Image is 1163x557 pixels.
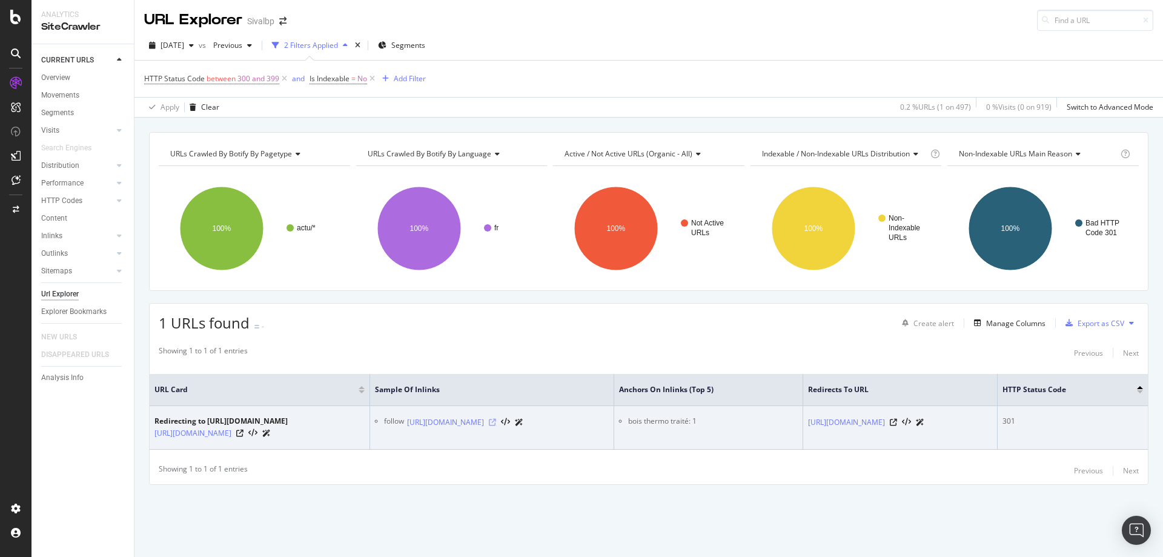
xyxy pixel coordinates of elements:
div: Open Intercom Messenger [1122,516,1151,545]
span: URL Card [154,384,356,395]
div: Inlinks [41,230,62,242]
button: View HTML Source [248,429,257,438]
div: Manage Columns [986,318,1045,329]
div: Content [41,212,67,225]
text: URLs [691,228,709,237]
a: Visit Online Page [236,430,244,437]
div: 0.2 % URLs ( 1 on 497 ) [900,102,971,112]
a: NEW URLS [41,331,89,344]
span: HTTP Status Code [144,73,205,84]
a: Url Explorer [41,288,125,301]
h4: URLs Crawled By Botify By pagetype [168,144,339,164]
div: 2 Filters Applied [284,40,338,50]
a: HTTP Codes [41,195,113,207]
div: CURRENT URLS [41,54,94,67]
svg: A chart. [356,176,548,281]
span: URLs Crawled By Botify By language [368,148,491,159]
div: URL Explorer [144,10,242,30]
button: Export as CSV [1061,313,1124,333]
div: NEW URLS [41,331,77,344]
button: Add Filter [377,72,426,86]
div: Search Engines [41,142,91,155]
svg: A chart. [159,176,350,281]
div: Sivalbp [247,15,274,27]
a: Outlinks [41,247,113,260]
img: Equal [254,325,259,329]
input: Find a URL [1037,10,1153,31]
button: Previous [1074,345,1103,360]
div: Next [1123,465,1139,476]
span: Anchors on Inlinks (top 5) [619,384,780,395]
text: Code 301 [1085,228,1117,237]
div: and [292,73,305,84]
a: Segments [41,107,125,119]
span: No [357,70,367,87]
svg: A chart. [750,176,942,281]
a: [URL][DOMAIN_NAME] [407,416,484,429]
text: 100% [213,224,231,233]
span: = [351,73,356,84]
a: Content [41,212,125,225]
a: Search Engines [41,142,104,155]
text: fr [494,224,499,232]
div: Showing 1 to 1 of 1 entries [159,464,248,478]
div: Export as CSV [1078,318,1124,329]
div: Clear [201,102,219,112]
text: 100% [804,224,823,233]
a: DISAPPEARED URLS [41,349,121,361]
button: Create alert [897,313,954,333]
span: Redirects to URL [808,384,974,395]
div: SiteCrawler [41,20,124,34]
span: URLs Crawled By Botify By pagetype [170,148,292,159]
span: 2025 Sep. 1st [161,40,184,50]
h4: Non-Indexable URLs Main Reason [956,144,1118,164]
div: Apply [161,102,179,112]
div: Add Filter [394,73,426,84]
text: URLs [889,233,907,242]
div: A chart. [947,176,1139,281]
button: Switch to Advanced Mode [1062,98,1153,117]
a: [URL][DOMAIN_NAME] [154,427,231,439]
span: between [207,73,236,84]
h4: Indexable / Non-Indexable URLs Distribution [760,144,928,164]
div: HTTP Codes [41,195,82,207]
button: Previous [1074,464,1103,478]
span: Sample of Inlinks [375,384,591,395]
button: Clear [185,98,219,117]
h4: Active / Not Active URLs [562,144,734,164]
button: Manage Columns [969,316,1045,330]
span: Active / Not Active URLs (organic - all) [565,148,692,159]
div: Performance [41,177,84,190]
div: Redirecting to [URL][DOMAIN_NAME] [154,416,288,427]
h4: URLs Crawled By Botify By language [365,144,537,164]
text: Non- [889,214,904,222]
div: Visits [41,124,59,137]
div: Switch to Advanced Mode [1067,102,1153,112]
button: View HTML Source [902,418,911,427]
span: 1 URLs found [159,313,250,333]
div: arrow-right-arrow-left [279,17,287,25]
li: bois thermo traité: 1 [628,416,798,427]
a: [URL][DOMAIN_NAME] [808,416,885,429]
div: Analysis Info [41,372,84,384]
span: Indexable / Non-Indexable URLs distribution [762,148,910,159]
div: Url Explorer [41,288,79,301]
div: Create alert [913,318,954,329]
a: Performance [41,177,113,190]
text: actu/* [297,224,316,232]
text: 100% [1001,224,1020,233]
a: Distribution [41,159,113,172]
span: HTTP Status Code [1002,384,1119,395]
a: Analysis Info [41,372,125,384]
span: 300 and 399 [237,70,279,87]
div: - [262,321,264,332]
svg: A chart. [553,176,744,281]
div: Previous [1074,348,1103,358]
span: Segments [391,40,425,50]
div: times [353,39,363,52]
button: Next [1123,345,1139,360]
